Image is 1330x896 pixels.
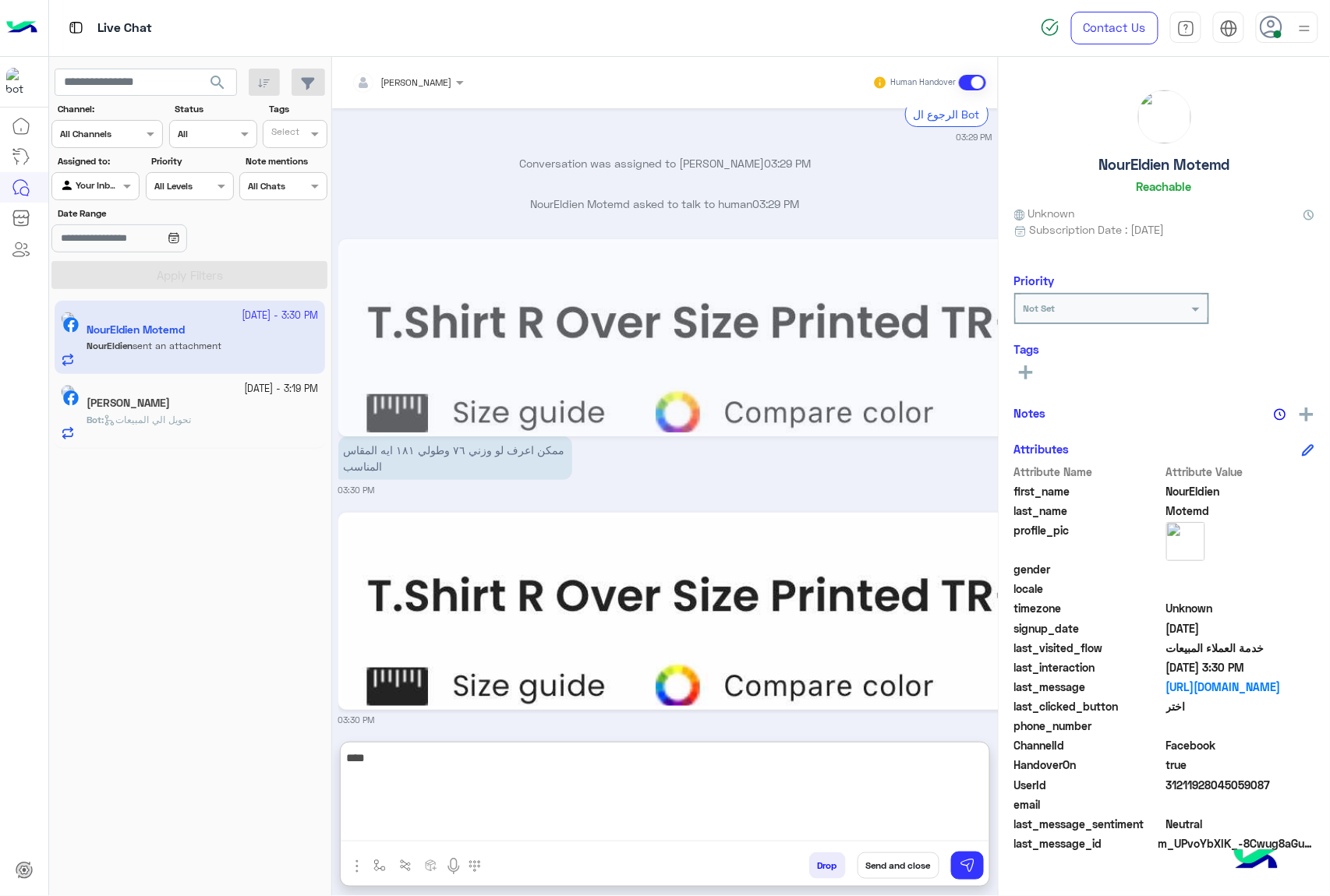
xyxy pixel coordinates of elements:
[809,852,846,879] button: Drop
[199,69,237,102] button: search
[1014,640,1163,656] span: last_visited_flow
[1170,12,1201,44] a: tab
[1014,464,1163,480] span: Attribute Name
[104,414,191,425] span: تحويل الي المبيعات
[208,73,227,92] span: search
[1158,835,1314,852] span: m_UPvoYbXIK_-8Cwug8aGuvLWx4i7L9mV7SXS1c4f3HaNwvk_YBYOmMwm9JEdOpfISgyBkGMkKgHX9jlR-AY7ptw
[957,131,992,143] small: 03:29 PM
[425,859,437,872] img: create order
[1166,679,1315,695] a: [URL][DOMAIN_NAME]
[890,76,956,89] small: Human Handover
[1166,659,1315,676] span: 2025-10-09T12:30:09.07Z
[1041,18,1059,37] img: spinner
[87,414,104,425] b: :
[1166,816,1315,832] span: 0
[1177,19,1195,37] img: tab
[1166,777,1315,793] span: 31211928045059087
[58,154,138,168] label: Assigned to:
[269,102,326,116] label: Tags
[1014,777,1163,793] span: UserId
[1014,580,1163,597] span: locale
[419,852,444,878] button: create order
[1014,796,1163,813] span: email
[1014,757,1163,773] span: HandoverOn
[151,154,232,168] label: Priority
[1071,12,1158,44] a: Contact Us
[1166,620,1315,637] span: 2025-10-09T11:49:45.706Z
[1014,737,1163,753] span: ChannelId
[338,714,375,726] small: 03:30 PM
[1166,580,1315,597] span: null
[1014,620,1163,637] span: signup_date
[1014,659,1163,676] span: last_interaction
[858,852,939,879] button: Send and close
[373,859,386,872] img: select flow
[444,857,463,876] img: send voice note
[1166,640,1315,656] span: خدمة العملاء المبيعات
[1166,698,1315,714] span: اختر
[393,852,419,878] button: Trigger scenario
[1014,679,1163,695] span: last_message
[51,261,327,289] button: Apply Filters
[97,18,152,39] p: Live Chat
[1166,561,1315,577] span: null
[1300,407,1314,422] img: add
[1166,796,1315,813] span: null
[753,197,800,210] span: 03:29 PM
[6,12,37,44] img: Logo
[381,76,452,88] span: [PERSON_NAME]
[960,858,975,873] img: send message
[1166,757,1315,773] span: true
[1014,561,1163,577] span: gender
[1014,273,1055,287] h6: Priority
[66,18,86,37] img: tab
[87,397,170,410] h5: Hossam Elbadry
[1030,221,1165,238] span: Subscription Date : [DATE]
[367,852,393,878] button: select flow
[1166,522,1205,561] img: picture
[348,857,366,876] img: send attachment
[269,125,299,143] div: Select
[1014,483,1163,499] span: first_name
[246,154,326,168] label: Note mentions
[6,68,34,96] img: 713415422032625
[1220,19,1238,37] img: tab
[1014,718,1163,734] span: phone_number
[338,196,992,212] p: NourEldien Motemd asked to talk to human
[1166,600,1315,616] span: Unknown
[1166,718,1315,734] span: null
[1166,503,1315,519] span: Motemd
[1014,522,1163,558] span: profile_pic
[1137,179,1192,193] h6: Reachable
[338,436,572,480] p: 9/10/2025, 3:30 PM
[1138,90,1191,143] img: picture
[1099,156,1230,174] h5: NourEldien Motemd
[1295,19,1314,38] img: profile
[61,385,75,399] img: picture
[1166,737,1315,753] span: 0
[1014,698,1163,714] span: last_clicked_button
[87,414,101,425] span: Bot
[1229,834,1283,888] img: hulul-logo.png
[1014,600,1163,616] span: timezone
[63,390,79,406] img: Facebook
[175,102,255,116] label: Status
[1014,835,1155,852] span: last_message_id
[1014,205,1075,221] span: Unknown
[1014,503,1163,519] span: last_name
[399,859,412,872] img: Trigger scenario
[1014,816,1163,832] span: last_message_sentiment
[1014,442,1070,456] h6: Attributes
[1014,406,1046,420] h6: Notes
[905,101,989,127] div: الرجوع ال Bot
[1014,342,1314,356] h6: Tags
[764,157,811,170] span: 03:29 PM
[58,206,232,220] label: Date Range
[1166,464,1315,480] span: Attribute Value
[338,484,375,496] small: 03:30 PM
[1274,408,1286,421] img: notes
[338,155,992,171] p: Conversation was assigned to [PERSON_NAME]
[58,102,161,116] label: Channel:
[245,382,319,397] small: [DATE] - 3:19 PM
[1166,483,1315,499] span: NourEldien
